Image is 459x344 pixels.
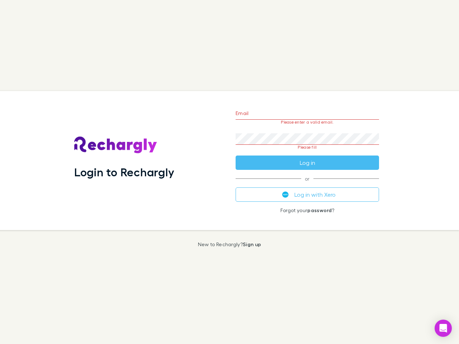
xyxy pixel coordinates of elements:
h1: Login to Rechargly [74,165,174,179]
img: Rechargly's Logo [74,137,157,154]
button: Log in with Xero [236,187,379,202]
div: Open Intercom Messenger [435,320,452,337]
p: Please fill [236,145,379,150]
p: Please enter a valid email. [236,120,379,125]
button: Log in [236,156,379,170]
img: Xero's logo [282,191,289,198]
a: Sign up [243,241,261,247]
p: Forgot your ? [236,207,379,213]
a: password [307,207,332,213]
p: New to Rechargly? [198,242,261,247]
